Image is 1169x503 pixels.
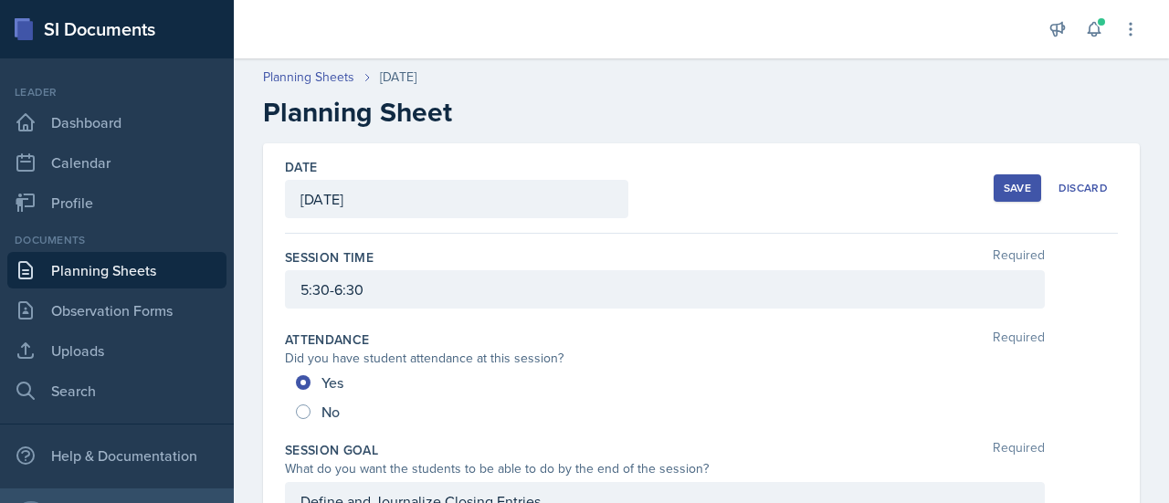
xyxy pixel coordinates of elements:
[7,184,226,221] a: Profile
[285,248,374,267] label: Session Time
[1058,181,1108,195] div: Discard
[285,459,1045,478] div: What do you want the students to be able to do by the end of the session?
[7,332,226,369] a: Uploads
[321,403,340,421] span: No
[7,144,226,181] a: Calendar
[7,232,226,248] div: Documents
[285,330,370,349] label: Attendance
[321,373,343,392] span: Yes
[7,437,226,474] div: Help & Documentation
[263,96,1140,129] h2: Planning Sheet
[285,158,317,176] label: Date
[285,349,1045,368] div: Did you have student attendance at this session?
[7,104,226,141] a: Dashboard
[7,252,226,288] a: Planning Sheets
[285,441,378,459] label: Session Goal
[1048,174,1118,202] button: Discard
[1004,181,1031,195] div: Save
[300,278,1029,300] p: 5:30-6:30
[7,84,226,100] div: Leader
[263,68,354,87] a: Planning Sheets
[7,372,226,409] a: Search
[380,68,416,87] div: [DATE]
[993,330,1045,349] span: Required
[993,441,1045,459] span: Required
[993,248,1045,267] span: Required
[994,174,1041,202] button: Save
[7,292,226,329] a: Observation Forms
